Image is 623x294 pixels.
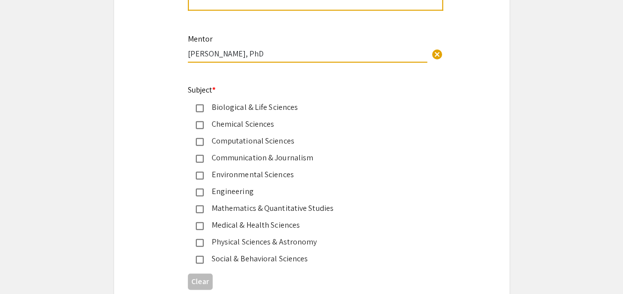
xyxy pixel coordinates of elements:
span: cancel [431,49,443,60]
div: Social & Behavioral Sciences [204,253,412,265]
div: Medical & Health Sciences [204,219,412,231]
iframe: Chat [7,249,42,287]
input: Type Here [188,49,427,59]
div: Communication & Journalism [204,152,412,164]
mat-label: Mentor [188,34,213,44]
div: Environmental Sciences [204,169,412,181]
button: Clear [188,274,213,290]
div: Chemical Sciences [204,118,412,130]
div: Computational Sciences [204,135,412,147]
button: Clear [427,44,447,63]
mat-label: Subject [188,85,216,95]
div: Engineering [204,186,412,197]
div: Physical Sciences & Astronomy [204,236,412,248]
div: Mathematics & Quantitative Studies [204,202,412,214]
div: Biological & Life Sciences [204,101,412,113]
